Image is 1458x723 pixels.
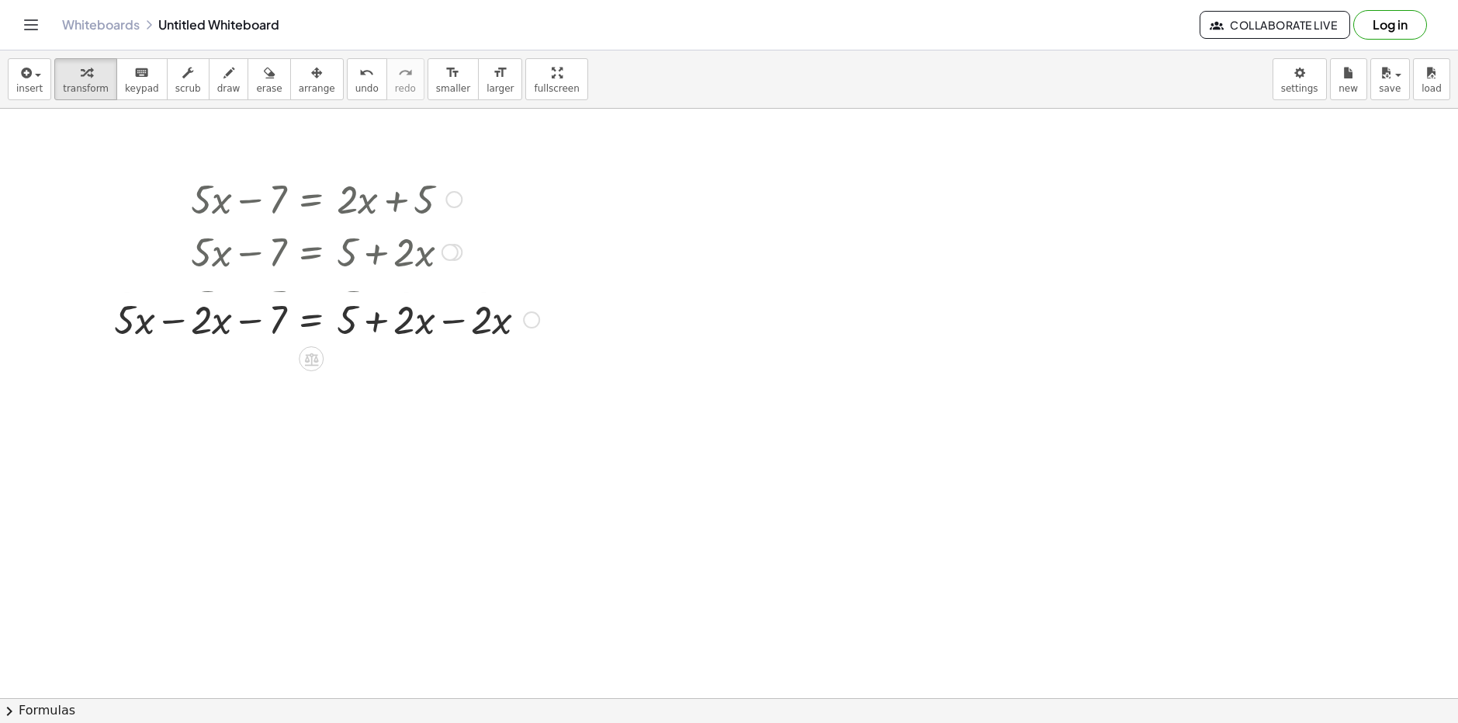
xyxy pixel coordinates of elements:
button: format_sizelarger [478,58,522,100]
button: redoredo [386,58,424,100]
span: draw [217,83,241,94]
button: Log in [1353,10,1427,40]
button: draw [209,58,249,100]
i: format_size [445,64,460,82]
span: undo [355,83,379,94]
div: Apply the same math to both sides of the equation [299,346,324,371]
span: transform [63,83,109,94]
span: Collaborate Live [1213,18,1337,32]
button: new [1330,58,1367,100]
span: larger [487,83,514,94]
a: Whiteboards [62,17,140,33]
span: fullscreen [534,83,579,94]
i: format_size [493,64,507,82]
button: save [1370,58,1410,100]
button: keyboardkeypad [116,58,168,100]
button: fullscreen [525,58,587,100]
span: keypad [125,83,159,94]
button: format_sizesmaller [428,58,479,100]
span: settings [1281,83,1318,94]
span: arrange [299,83,335,94]
button: insert [8,58,51,100]
button: undoundo [347,58,387,100]
i: keyboard [134,64,149,82]
button: Toggle navigation [19,12,43,37]
span: insert [16,83,43,94]
button: settings [1273,58,1327,100]
button: scrub [167,58,210,100]
span: scrub [175,83,201,94]
span: erase [256,83,282,94]
button: load [1413,58,1450,100]
i: redo [398,64,413,82]
button: erase [248,58,290,100]
span: redo [395,83,416,94]
span: new [1339,83,1358,94]
button: Collaborate Live [1200,11,1350,39]
i: undo [359,64,374,82]
button: arrange [290,58,344,100]
span: smaller [436,83,470,94]
span: load [1422,83,1442,94]
button: transform [54,58,117,100]
span: save [1379,83,1401,94]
